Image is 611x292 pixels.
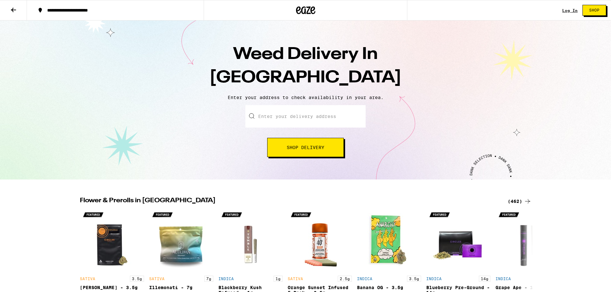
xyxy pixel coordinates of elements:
img: STIIIZY - Orange Sunset Infused 5-Pack - 2.5g [288,208,352,272]
span: [GEOGRAPHIC_DATA] [209,70,402,86]
img: Anarchy - Banana OG - 3.5g [357,208,421,272]
p: INDICA [218,277,234,281]
div: Banana OG - 3.5g [357,285,421,290]
p: SATIVA [288,277,303,281]
a: (462) [508,197,531,205]
h2: Flower & Prerolls in [GEOGRAPHIC_DATA] [80,197,500,205]
button: Shop [582,5,606,16]
a: Log In [562,8,578,13]
div: Illemonati - 7g [149,285,213,290]
p: 1g [274,276,283,282]
button: Shop Delivery [267,138,344,157]
span: Shop Delivery [287,145,324,150]
p: SATIVA [149,277,165,281]
div: [PERSON_NAME] - 3.5g [80,285,144,290]
img: Autumn Brands - Illemonati - 7g [149,208,213,272]
p: 3.5g [407,276,421,282]
p: 2.5g [338,276,352,282]
input: Enter your delivery address [245,105,366,128]
img: Circles Base Camp - Gush Rush - 3.5g [80,208,144,272]
p: 14g [479,276,490,282]
p: 3.5g [130,276,144,282]
p: SATIVA [80,277,95,281]
p: INDICA [357,277,372,281]
p: INDICA [426,277,442,281]
img: Tumble - Blackberry Kush Infused - 1g [218,208,283,272]
div: Grape Ape - 1g [496,285,560,290]
img: Circles Base Camp - Blueberry Pre-Ground - 14g [426,208,490,272]
img: Circles Base Camp - Grape Ape - 1g [496,208,560,272]
span: Shop [589,8,599,12]
p: Enter your address to check availability in your area. [6,95,605,100]
p: INDICA [496,277,511,281]
h1: Weed Delivery In [193,43,418,90]
a: Shop [578,5,611,16]
p: 7g [204,276,213,282]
